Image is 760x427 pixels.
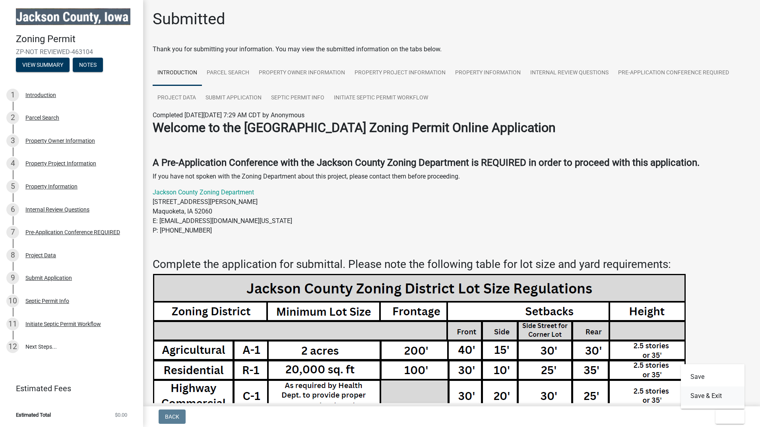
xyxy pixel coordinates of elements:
[153,188,750,235] p: [STREET_ADDRESS][PERSON_NAME] Maquoketa, IA 52060 E: [EMAIL_ADDRESS][DOMAIN_NAME][US_STATE] P: [P...
[201,85,266,111] a: Submit Application
[722,413,733,420] span: Exit
[25,138,95,144] div: Property Owner Information
[613,60,734,86] a: Pre-Application Conference REQUIRED
[25,115,59,120] div: Parcel Search
[16,58,70,72] button: View Summary
[715,410,744,424] button: Exit
[6,380,130,396] a: Estimated Fees
[153,111,304,119] span: Completed [DATE][DATE] 7:29 AM CDT by Anonymous
[115,412,127,417] span: $0.00
[16,33,137,45] h4: Zoning Permit
[681,364,744,409] div: Exit
[153,45,750,54] div: Thank you for submitting your information. You may view the submitted information on the tabs below.
[25,229,120,235] div: Pre-Application Conference REQUIRED
[73,62,103,68] wm-modal-confirm: Notes
[73,58,103,72] button: Notes
[16,8,130,25] img: Jackson County, Iowa
[153,85,201,111] a: Project Data
[6,340,19,353] div: 12
[153,10,225,29] h1: Submitted
[450,60,525,86] a: Property Information
[6,226,19,239] div: 7
[6,157,19,170] div: 4
[25,161,96,166] div: Property Project Information
[25,184,78,189] div: Property Information
[25,275,72,281] div: Submit Application
[6,180,19,193] div: 5
[6,272,19,284] div: 9
[254,60,350,86] a: Property Owner Information
[165,413,179,420] span: Back
[25,252,56,258] div: Project Data
[153,120,556,135] strong: Welcome to the [GEOGRAPHIC_DATA] Zoning Permit Online Application
[16,62,70,68] wm-modal-confirm: Summary
[153,60,202,86] a: Introduction
[681,386,744,406] button: Save & Exit
[6,111,19,124] div: 2
[25,92,56,98] div: Introduction
[6,318,19,330] div: 11
[25,207,89,212] div: Internal Review Questions
[6,134,19,147] div: 3
[329,85,433,111] a: Initiate Septic Permit Workflow
[266,85,329,111] a: Septic Permit Info
[153,188,254,196] a: Jackson County Zoning Department
[681,367,744,386] button: Save
[25,298,69,304] div: Septic Permit Info
[6,249,19,262] div: 8
[16,412,51,417] span: Estimated Total
[202,60,254,86] a: Parcel Search
[6,295,19,307] div: 10
[6,203,19,216] div: 6
[6,89,19,101] div: 1
[153,258,750,271] h3: Complete the application for submittal. Please note the following table for lot size and yard req...
[16,48,127,56] span: ZP-NOT REVIEWED-463104
[350,60,450,86] a: Property Project Information
[153,172,750,181] p: If you have not spoken with the Zoning Department about this project, please contact them before ...
[159,410,186,424] button: Back
[525,60,613,86] a: Internal Review Questions
[153,157,700,168] strong: A Pre-Application Conference with the Jackson County Zoning Department is REQUIRED in order to pr...
[25,321,101,327] div: Initiate Septic Permit Workflow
